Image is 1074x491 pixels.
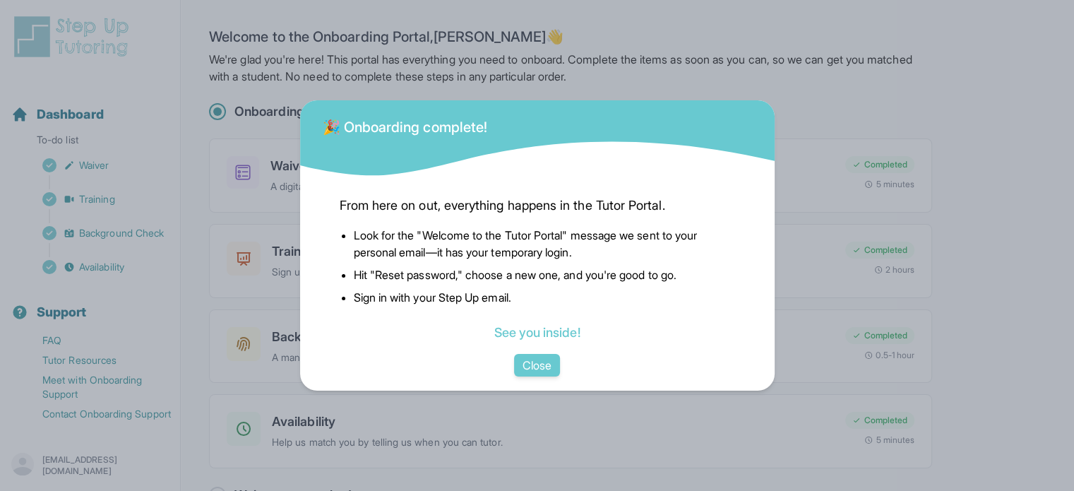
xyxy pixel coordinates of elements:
[323,109,488,137] div: 🎉 Onboarding complete!
[340,196,735,215] span: From here on out, everything happens in the Tutor Portal.
[354,266,735,283] li: Hit "Reset password," choose a new one, and you're good to go.
[494,325,580,340] a: See you inside!
[354,289,735,306] li: Sign in with your Step Up email.
[354,227,735,261] li: Look for the "Welcome to the Tutor Portal" message we sent to your personal email—it has your tem...
[514,354,560,377] button: Close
